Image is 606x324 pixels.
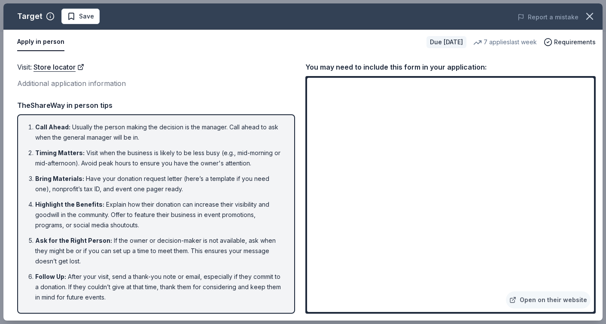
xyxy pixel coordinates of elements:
li: Explain how their donation can increase their visibility and goodwill in the community. Offer to ... [35,199,282,230]
span: Timing Matters : [35,149,85,156]
div: Due [DATE] [426,36,466,48]
button: Requirements [544,37,596,47]
span: Call Ahead : [35,123,70,131]
button: Report a mistake [518,12,579,22]
li: If the owner or decision-maker is not available, ask when they might be or if you can set up a ti... [35,235,282,266]
div: TheShareWay in person tips [17,100,295,111]
li: After your visit, send a thank-you note or email, especially if they commit to a donation. If the... [35,272,282,303]
span: Save [79,11,94,21]
span: Ask for the Right Person : [35,237,112,244]
div: 7 applies last week [473,37,537,47]
li: Visit when the business is likely to be less busy (e.g., mid-morning or mid-afternoon). Avoid pea... [35,148,282,168]
a: Open on their website [506,291,591,309]
span: Follow Up : [35,273,66,280]
button: Save [61,9,100,24]
div: Visit : [17,61,295,73]
span: Bring Materials : [35,175,84,182]
span: Highlight the Benefits : [35,201,104,208]
a: Store locator [33,61,84,73]
button: Apply in person [17,33,64,51]
span: Requirements [554,37,596,47]
div: Target [17,9,43,23]
div: You may need to include this form in your application: [305,61,596,73]
li: Usually the person making the decision is the manager. Call ahead to ask when the general manager... [35,122,282,143]
li: Have your donation request letter (here’s a template if you need one), nonprofit’s tax ID, and ev... [35,174,282,194]
div: Additional application information [17,78,295,89]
